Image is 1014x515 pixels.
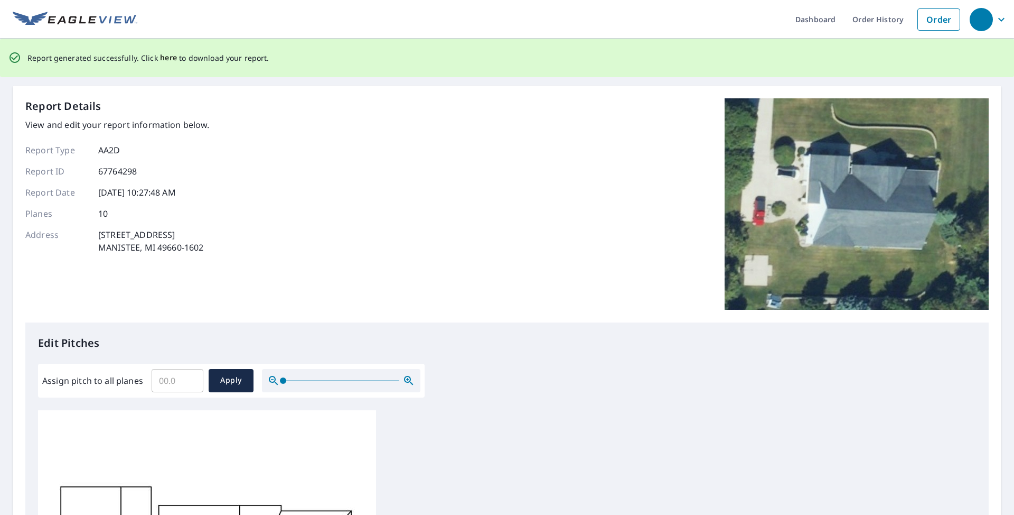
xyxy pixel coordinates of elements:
span: Apply [217,374,245,387]
input: 00.0 [152,366,203,396]
p: [STREET_ADDRESS] MANISTEE, MI 49660-1602 [98,228,203,254]
button: here [160,51,177,65]
p: Report Date [25,186,89,199]
label: Assign pitch to all planes [42,374,143,387]
img: Top image [725,98,989,310]
p: AA2D [98,144,120,157]
p: 10 [98,207,108,220]
p: Report Type [25,144,89,157]
p: Report generated successfully. Click to download your report. [27,51,269,65]
a: Order [917,8,960,31]
p: Address [25,228,89,254]
p: [DATE] 10:27:48 AM [98,186,176,199]
p: Report ID [25,165,89,178]
p: View and edit your report information below. [25,118,210,131]
p: Report Details [25,98,101,114]
p: 67764298 [98,165,137,178]
p: Planes [25,207,89,220]
p: Edit Pitches [38,335,976,351]
button: Apply [209,369,253,392]
img: EV Logo [13,12,137,27]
